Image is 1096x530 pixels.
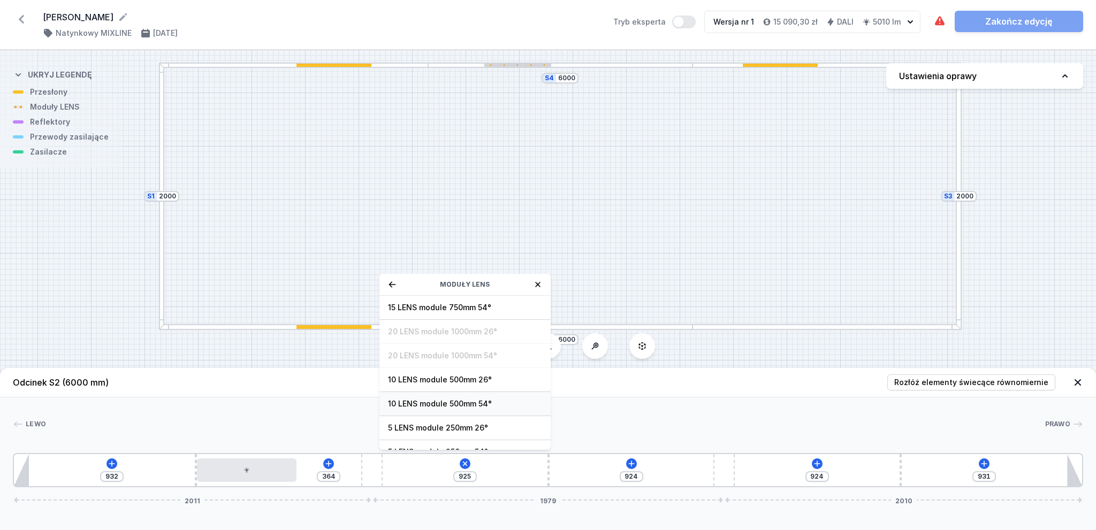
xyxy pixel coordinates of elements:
h4: DALI [837,17,854,27]
input: Wymiar [mm] [976,472,993,481]
input: Wymiar [mm] [809,472,826,481]
input: Wymiar [mm] [320,472,337,481]
h4: Natynkowy MIXLINE [56,28,132,39]
span: 2011 [180,497,204,503]
h4: Ukryj legendę [28,70,92,80]
input: Wymiar [mm] [558,74,575,82]
button: Ustawienia oprawy [886,63,1083,89]
span: 5 LENS module 250mm 54° [388,447,542,457]
span: 10 LENS module 500mm 54° [388,398,542,409]
h4: 5010 lm [873,17,901,27]
span: Moduły LENS [440,280,490,289]
button: Zamknij okno [534,280,542,289]
button: Wróć do listy kategorii [388,280,397,289]
div: LED opal module 560mm [197,458,296,482]
span: Rozłóż elementy świecące równomiernie [894,377,1048,388]
button: Dodaj element [458,456,473,471]
input: Wymiar [mm] [956,192,973,201]
h4: Odcinek S2 [13,376,109,389]
input: Wymiar [mm] [159,192,176,201]
button: Tryb eksperta [672,16,696,28]
span: Lewo [26,420,46,428]
span: 1979 [536,497,560,503]
button: Dodaj element [626,458,637,469]
span: 5 LENS module 250mm 26° [388,423,542,433]
button: Dodaj element [323,458,334,469]
span: 10 LENS module 500mm 26° [388,374,542,385]
span: (6000 mm) [62,377,109,388]
input: Wymiar [mm] [456,472,474,481]
button: Rozłóż elementy świecące równomiernie [887,374,1055,390]
button: Wersja nr 115 090,30 złDALI5010 lm [704,11,920,33]
div: Wersja nr 1 [713,17,754,27]
span: Prawo [1045,420,1071,428]
form: [PERSON_NAME] [43,11,600,24]
span: 2010 [891,497,917,503]
input: Wymiar [mm] [103,472,120,481]
span: 15 LENS module 750mm 54° [388,302,542,313]
button: Ukryj legendę [13,61,92,87]
button: Dodaj element [812,458,823,469]
button: Dodaj element [979,458,990,469]
button: Dodaj element [106,458,117,469]
input: Wymiar [mm] [623,472,640,481]
label: Tryb eksperta [613,16,696,28]
input: Wymiar [mm] [558,335,575,344]
h4: 15 090,30 zł [773,17,818,27]
button: Edytuj nazwę projektu [118,12,128,22]
h4: [DATE] [153,28,178,39]
h4: Ustawienia oprawy [899,70,977,82]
